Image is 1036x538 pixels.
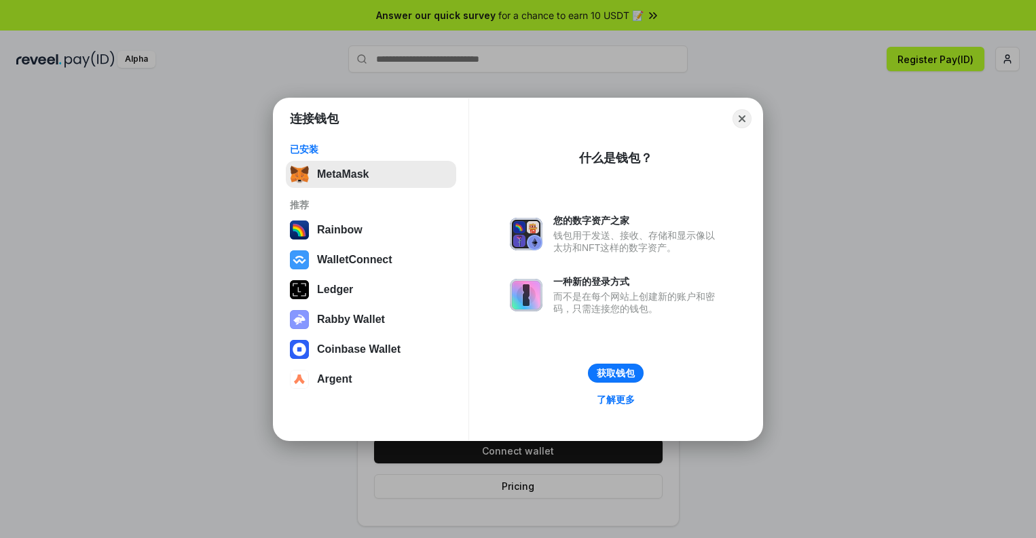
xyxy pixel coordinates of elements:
button: MetaMask [286,161,456,188]
img: svg+xml,%3Csvg%20fill%3D%22none%22%20height%3D%2233%22%20viewBox%3D%220%200%2035%2033%22%20width%... [290,165,309,184]
div: 了解更多 [597,393,635,406]
button: Close [733,109,752,128]
img: svg+xml,%3Csvg%20width%3D%2228%22%20height%3D%2228%22%20viewBox%3D%220%200%2028%2028%22%20fill%3D... [290,250,309,269]
div: Ledger [317,284,353,296]
button: Argent [286,366,456,393]
div: MetaMask [317,168,369,180]
img: svg+xml,%3Csvg%20xmlns%3D%22http%3A%2F%2Fwww.w3.org%2F2000%2Fsvg%22%20width%3D%2228%22%20height%3... [290,280,309,299]
button: 获取钱包 [588,364,644,383]
button: Rainbow [286,216,456,244]
img: svg+xml,%3Csvg%20xmlns%3D%22http%3A%2F%2Fwww.w3.org%2F2000%2Fsvg%22%20fill%3D%22none%22%20viewBox... [510,279,542,311]
div: 已安装 [290,143,452,155]
div: 推荐 [290,199,452,211]
button: Coinbase Wallet [286,336,456,363]
div: 而不是在每个网站上创建新的账户和密码，只需连接您的钱包。 [553,290,722,315]
img: svg+xml,%3Csvg%20xmlns%3D%22http%3A%2F%2Fwww.w3.org%2F2000%2Fsvg%22%20fill%3D%22none%22%20viewBox... [290,310,309,329]
button: Rabby Wallet [286,306,456,333]
div: 一种新的登录方式 [553,275,722,288]
div: 钱包用于发送、接收、存储和显示像以太坊和NFT这样的数字资产。 [553,229,722,254]
div: 什么是钱包？ [579,150,652,166]
div: WalletConnect [317,254,392,266]
div: Rabby Wallet [317,313,385,326]
div: Argent [317,373,352,385]
div: Rainbow [317,224,363,236]
h1: 连接钱包 [290,111,339,127]
img: svg+xml,%3Csvg%20width%3D%2228%22%20height%3D%2228%22%20viewBox%3D%220%200%2028%2028%22%20fill%3D... [290,340,309,359]
div: 获取钱包 [597,367,635,379]
img: svg+xml,%3Csvg%20width%3D%22120%22%20height%3D%22120%22%20viewBox%3D%220%200%20120%20120%22%20fil... [290,220,309,239]
a: 了解更多 [589,391,643,408]
div: 您的数字资产之家 [553,214,722,227]
button: WalletConnect [286,246,456,273]
img: svg+xml,%3Csvg%20xmlns%3D%22http%3A%2F%2Fwww.w3.org%2F2000%2Fsvg%22%20fill%3D%22none%22%20viewBox... [510,218,542,250]
img: svg+xml,%3Csvg%20width%3D%2228%22%20height%3D%2228%22%20viewBox%3D%220%200%2028%2028%22%20fill%3D... [290,370,309,389]
div: Coinbase Wallet [317,343,401,356]
button: Ledger [286,276,456,303]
